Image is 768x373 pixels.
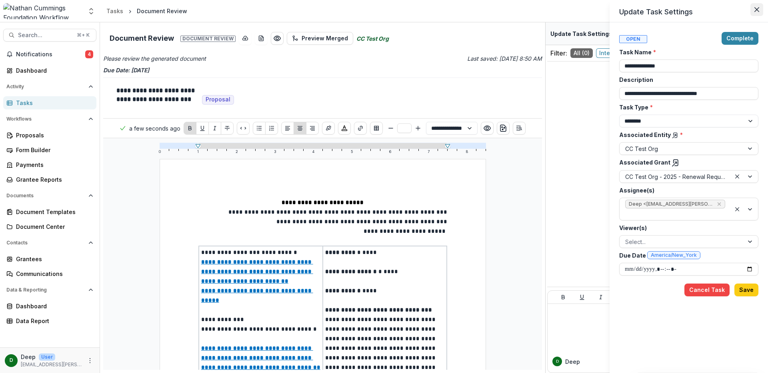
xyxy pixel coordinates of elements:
[619,186,754,194] label: Assignee(s)
[619,251,754,260] label: Due Date
[651,252,697,258] span: America/New_York
[619,158,754,167] label: Associated Grant
[619,75,754,84] label: Description
[684,284,730,296] button: Cancel Task
[732,204,742,214] div: Clear selected options
[716,200,722,208] div: Remove Deep <deep.chadha@nathancummings.org> (deep.chadha@nathancummings.org)
[732,172,742,181] div: Clear selected options
[750,3,763,16] button: Close
[619,224,754,232] label: Viewer(s)
[722,32,758,45] button: Complete
[629,201,714,207] span: Deep <[EMAIL_ADDRESS][PERSON_NAME][DOMAIN_NAME]> ([DOMAIN_NAME][EMAIL_ADDRESS][PERSON_NAME][DOMAI...
[619,131,754,139] label: Associated Entity
[619,35,647,43] span: Open
[734,284,758,296] button: Save
[619,103,754,111] label: Task Type
[619,48,754,56] label: Task Name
